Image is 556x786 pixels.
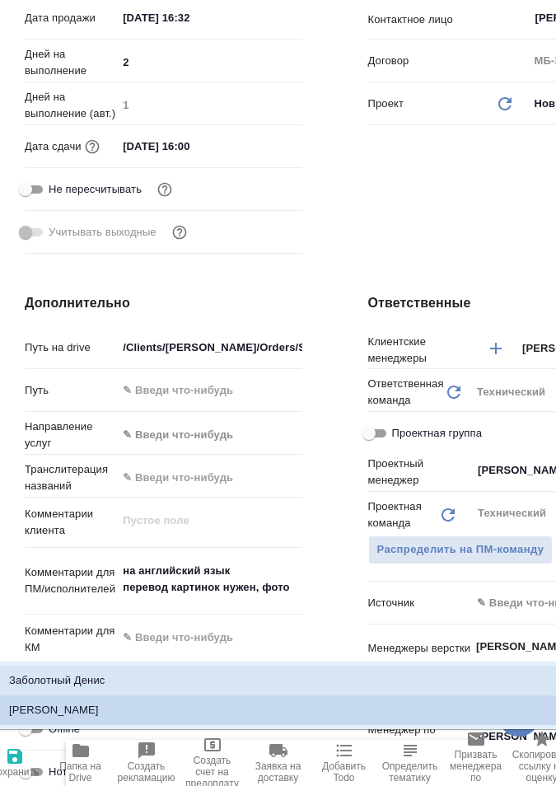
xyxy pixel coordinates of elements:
[117,6,261,30] input: ✎ Введи что-нибудь
[255,760,301,784] span: Заявка на доставку
[58,760,104,784] span: Папка на Drive
[25,623,117,656] p: Комментарии для КМ
[25,339,117,356] p: Путь на drive
[443,740,509,786] button: Призвать менеджера по развитию
[25,293,302,313] h4: Дополнительно
[25,506,117,539] p: Комментарии клиента
[368,96,404,112] p: Проект
[377,740,443,786] button: Определить тематику
[368,536,554,564] button: Распределить на ПМ-команду
[123,427,282,443] div: ✎ Введи что-нибудь
[25,10,117,26] p: Дата продажи
[368,334,472,367] p: Клиентские менеджеры
[392,425,482,442] span: Проектная группа
[311,740,377,786] button: Добавить Todo
[114,740,180,786] button: Создать рекламацию
[368,498,439,531] p: Проектная команда
[321,760,367,784] span: Добавить Todo
[180,740,245,786] button: Создать счет на предоплату
[117,557,301,601] textarea: на английский язык перевод картинок нужен, фото серта - нет
[382,760,438,784] span: Определить тематику
[117,466,301,489] input: ✎ Введи что-нибудь
[25,564,117,597] p: Комментарии для ПМ/исполнителей
[117,421,301,449] div: ✎ Введи что-нибудь
[245,740,311,786] button: Заявка на доставку
[25,138,82,155] p: Дата сдачи
[476,329,516,368] button: Добавить менеджера
[117,93,301,117] input: Пустое поле
[368,376,444,409] p: Ответственная команда
[25,419,117,451] p: Направление услуг
[368,12,529,28] p: Контактное лицо
[48,740,114,786] button: Папка на Drive
[25,89,117,122] p: Дней на выполнение (авт.)
[368,595,472,611] p: Источник
[154,179,175,200] button: Включи, если не хочешь, чтобы указанная дата сдачи изменилась после переставления заказа в 'Подтв...
[368,640,472,657] p: Менеджеры верстки
[25,461,117,494] p: Транслитерация названий
[368,722,472,755] p: Менеджер по развитию
[117,378,301,402] input: ✎ Введи что-нибудь
[118,760,175,784] span: Создать рекламацию
[49,181,142,198] span: Не пересчитывать
[169,222,190,243] button: Выбери, если сб и вс нужно считать рабочими днями для выполнения заказа.
[117,134,261,158] input: ✎ Введи что-нибудь
[117,335,301,359] input: ✎ Введи что-нибудь
[25,382,117,399] p: Путь
[82,136,103,157] button: Если добавить услуги и заполнить их объемом, то дата рассчитается автоматически
[25,46,117,79] p: Дней на выполнение
[117,50,301,74] input: ✎ Введи что-нибудь
[368,53,529,69] p: Договор
[49,224,157,241] span: Учитывать выходные
[377,540,544,559] span: Распределить на ПМ-команду
[368,536,554,564] span: В заказе уже есть ответственный ПМ или ПМ группа
[368,456,472,489] p: Проектный менеджер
